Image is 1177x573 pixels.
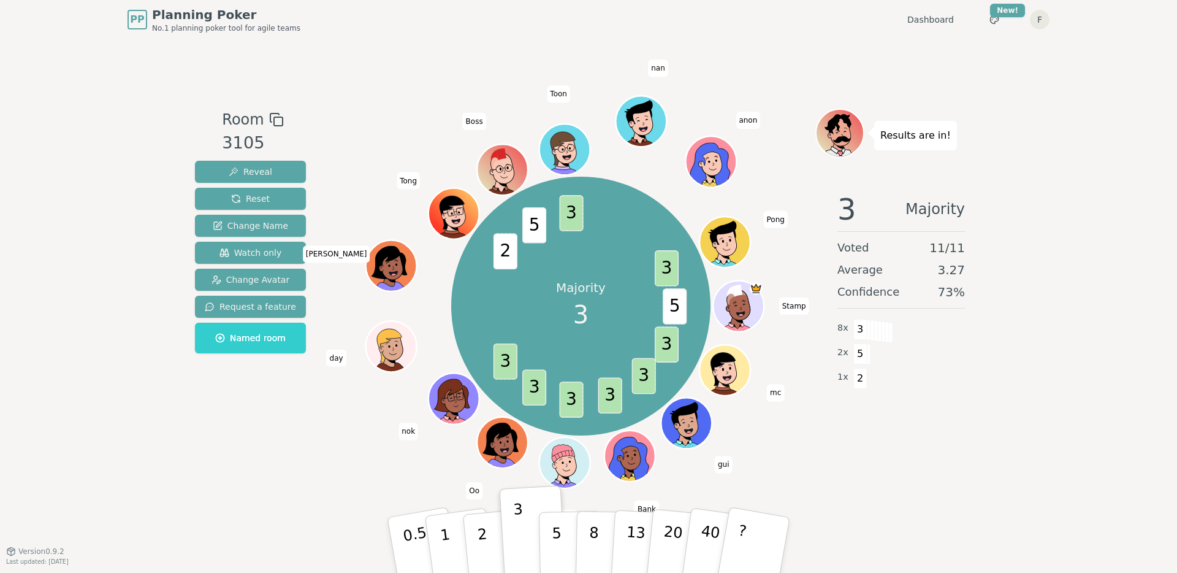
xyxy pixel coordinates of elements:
span: 3 [573,296,588,333]
p: 3 [513,501,527,567]
span: Click to change your name [398,423,418,440]
p: Results are in! [880,127,951,144]
span: Planning Poker [152,6,300,23]
span: 3 [837,194,856,224]
span: 2 [493,233,517,269]
span: 3 [655,326,679,362]
span: Click to change your name [466,482,482,499]
span: Click to change your name [779,298,809,315]
span: Click to change your name [303,245,370,263]
span: Change Avatar [211,274,290,286]
button: New! [983,9,1005,31]
span: 5 [853,344,867,364]
span: No.1 planning poker tool for agile teams [152,23,300,33]
div: 3105 [222,131,283,156]
span: Click to change your name [463,113,486,130]
span: Click to change your name [648,60,668,77]
span: 3 [853,319,867,340]
span: Click to change your name [634,501,659,518]
span: Room [222,109,264,131]
button: Request a feature [195,296,306,318]
button: Click to change your avatar [541,439,588,486]
span: Click to change your name [547,85,570,102]
span: Watch only [219,247,282,259]
span: 11 / 11 [929,239,965,256]
span: 3 [598,377,622,413]
span: 1 x [837,371,848,384]
span: Click to change your name [715,456,733,473]
span: 3 [631,358,655,394]
span: Average [837,261,883,279]
a: Dashboard [907,13,954,26]
span: PP [130,12,144,27]
button: Reveal [195,161,306,183]
span: 8 x [837,321,848,335]
span: Reveal [229,166,272,178]
span: Click to change your name [736,112,760,129]
p: Majority [556,279,606,296]
button: Named room [195,323,306,353]
span: 73 % [938,283,965,301]
span: Named room [215,332,286,344]
div: New! [990,4,1025,17]
span: Voted [837,239,869,256]
a: PPPlanning PokerNo.1 planning poker tool for agile teams [128,6,300,33]
button: Watch only [195,242,306,264]
span: Version 0.9.2 [18,547,64,556]
span: Change Name [213,220,288,232]
span: Click to change your name [397,172,420,190]
span: Majority [905,194,965,224]
span: Stamp is the host [749,282,762,295]
button: Reset [195,188,306,210]
span: Confidence [837,283,899,301]
button: Change Name [195,215,306,237]
span: Last updated: [DATE] [6,558,69,565]
span: Click to change your name [767,384,784,401]
span: Request a feature [205,301,296,313]
span: 2 [853,368,867,389]
span: 3 [522,369,546,406]
span: 2 x [837,346,848,360]
span: 3 [655,250,679,286]
span: 3 [559,195,583,231]
button: Version0.9.2 [6,547,64,556]
span: 3 [493,344,517,380]
span: Click to change your name [327,350,346,367]
button: Change Avatar [195,269,306,291]
span: 5 [522,207,546,243]
span: Click to change your name [763,211,787,228]
span: 3 [559,382,583,418]
button: F [1030,10,1049,29]
span: 3.27 [937,261,965,279]
span: Reset [231,193,270,205]
span: 5 [663,288,687,325]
